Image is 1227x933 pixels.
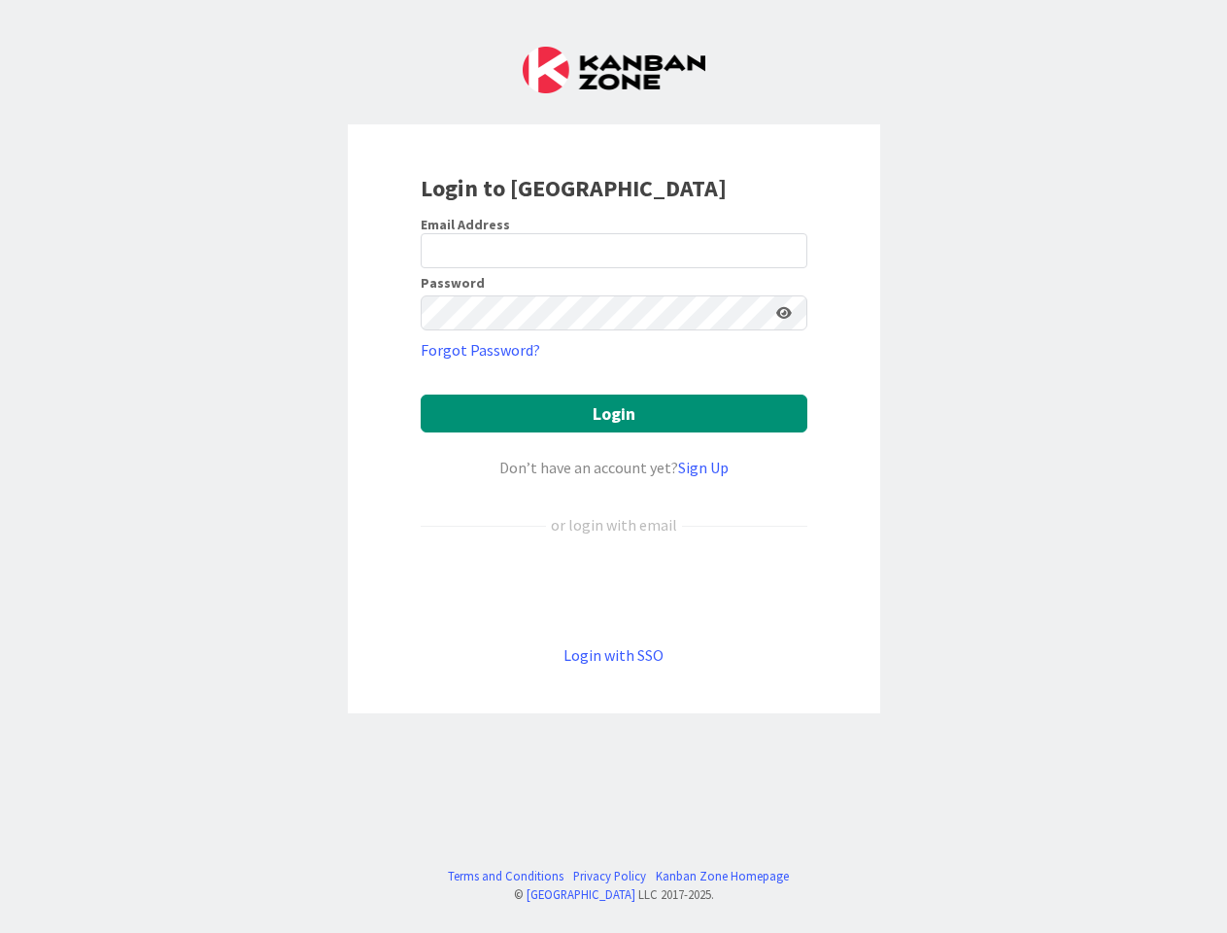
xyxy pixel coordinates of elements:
[678,458,729,477] a: Sign Up
[411,569,817,611] iframe: Sign in with Google Button
[421,173,727,203] b: Login to [GEOGRAPHIC_DATA]
[421,338,540,362] a: Forgot Password?
[421,216,510,233] label: Email Address
[421,456,807,479] div: Don’t have an account yet?
[438,885,789,904] div: © LLC 2017- 2025 .
[527,886,635,902] a: [GEOGRAPHIC_DATA]
[656,867,789,885] a: Kanban Zone Homepage
[563,645,664,665] a: Login with SSO
[421,276,485,290] label: Password
[546,513,682,536] div: or login with email
[573,867,646,885] a: Privacy Policy
[448,867,563,885] a: Terms and Conditions
[421,395,807,432] button: Login
[523,47,705,93] img: Kanban Zone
